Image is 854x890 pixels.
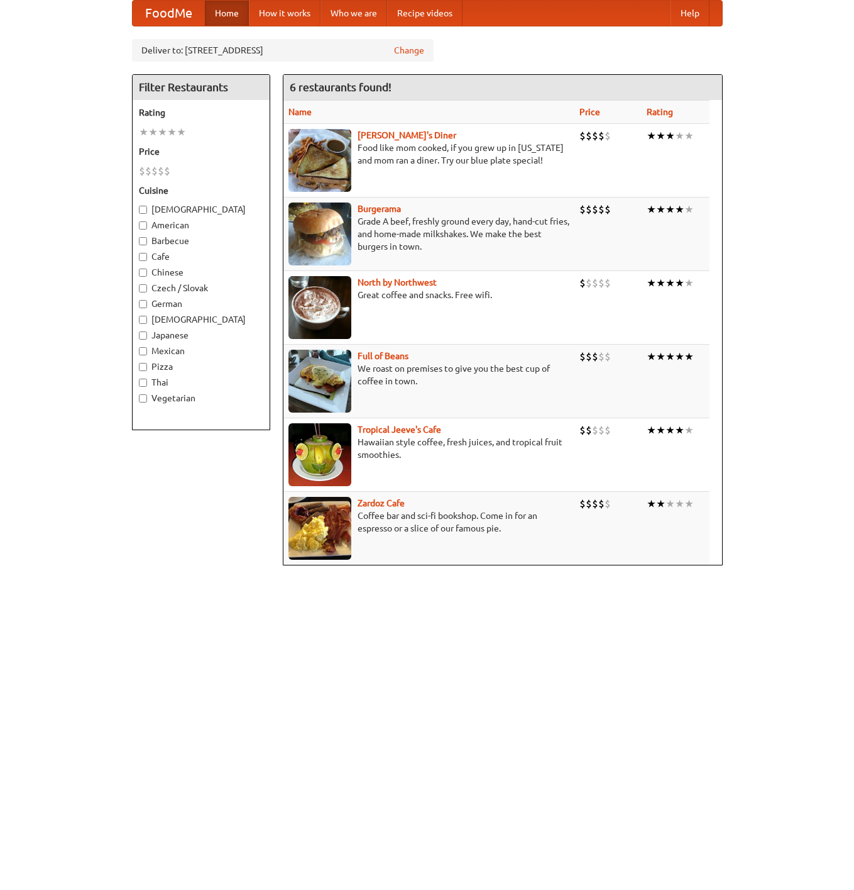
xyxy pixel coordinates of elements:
[586,129,592,143] li: $
[139,363,147,371] input: Pizza
[358,277,437,287] a: North by Northwest
[579,350,586,364] li: $
[605,423,611,437] li: $
[675,276,684,290] li: ★
[139,345,263,357] label: Mexican
[647,423,656,437] li: ★
[139,316,147,324] input: [DEMOGRAPHIC_DATA]
[684,497,694,511] li: ★
[592,129,598,143] li: $
[139,145,263,158] h5: Price
[598,203,605,216] li: $
[139,394,147,403] input: Vegetarian
[358,425,441,435] a: Tropical Jeeve's Cafe
[605,497,611,511] li: $
[139,164,145,178] li: $
[167,125,177,139] li: ★
[647,350,656,364] li: ★
[647,276,656,290] li: ★
[579,129,586,143] li: $
[605,276,611,290] li: $
[133,1,205,26] a: FoodMe
[647,129,656,143] li: ★
[665,203,675,216] li: ★
[671,1,709,26] a: Help
[139,282,263,294] label: Czech / Slovak
[647,203,656,216] li: ★
[592,203,598,216] li: $
[592,350,598,364] li: $
[598,350,605,364] li: $
[148,125,158,139] li: ★
[288,423,351,486] img: jeeves.jpg
[579,423,586,437] li: $
[656,276,665,290] li: ★
[139,221,147,230] input: American
[675,497,684,511] li: ★
[139,392,263,404] label: Vegetarian
[139,376,263,389] label: Thai
[139,125,148,139] li: ★
[158,125,167,139] li: ★
[288,107,312,117] a: Name
[665,497,675,511] li: ★
[139,329,263,342] label: Japanese
[656,129,665,143] li: ★
[656,350,665,364] li: ★
[579,276,586,290] li: $
[139,250,263,263] label: Cafe
[288,215,569,253] p: Grade A beef, freshly ground every day, hand-cut fries, and home-made milkshakes. We make the bes...
[288,362,569,387] p: We roast on premises to give you the best cup of coffee in town.
[358,498,405,508] a: Zardoz Cafe
[139,298,263,310] label: German
[605,203,611,216] li: $
[586,203,592,216] li: $
[605,129,611,143] li: $
[139,203,263,216] label: [DEMOGRAPHIC_DATA]
[579,203,586,216] li: $
[586,350,592,364] li: $
[684,203,694,216] li: ★
[139,237,147,245] input: Barbecue
[139,235,263,247] label: Barbecue
[288,509,569,535] p: Coffee bar and sci-fi bookshop. Come in for an espresso or a slice of our famous pie.
[288,289,569,301] p: Great coffee and snacks. Free wifi.
[164,164,170,178] li: $
[656,423,665,437] li: ★
[139,284,147,292] input: Czech / Slovak
[288,129,351,192] img: sallys.jpg
[290,81,391,93] ng-pluralize: 6 restaurants found!
[358,130,456,140] a: [PERSON_NAME]'s Diner
[249,1,320,26] a: How it works
[288,142,569,167] p: Food like mom cooked, if you grew up in [US_STATE] and mom ran a diner. Try our blue plate special!
[139,219,263,231] label: American
[665,276,675,290] li: ★
[139,184,263,197] h5: Cuisine
[139,379,147,387] input: Thai
[675,203,684,216] li: ★
[684,350,694,364] li: ★
[656,203,665,216] li: ★
[358,351,408,361] a: Full of Beans
[675,129,684,143] li: ★
[586,423,592,437] li: $
[139,269,147,277] input: Chinese
[579,497,586,511] li: $
[139,331,147,340] input: Japanese
[598,423,605,437] li: $
[151,164,158,178] li: $
[656,497,665,511] li: ★
[139,206,147,214] input: [DEMOGRAPHIC_DATA]
[288,350,351,413] img: beans.jpg
[387,1,463,26] a: Recipe videos
[205,1,249,26] a: Home
[592,276,598,290] li: $
[177,125,186,139] li: ★
[288,497,351,560] img: zardoz.jpg
[579,107,600,117] a: Price
[320,1,387,26] a: Who we are
[132,39,434,62] div: Deliver to: [STREET_ADDRESS]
